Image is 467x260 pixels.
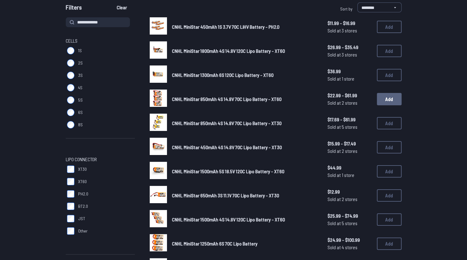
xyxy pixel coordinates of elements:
[67,109,74,116] input: 6S
[78,166,87,172] span: XT30
[150,65,167,83] img: image
[150,162,167,179] img: image
[67,84,74,91] input: 4S
[172,120,318,127] a: CNHL MiniStar 850mAh 4S 14.8V 70C Lipo Battery - XT30
[377,69,402,81] button: Add
[111,2,132,12] button: Clear
[78,203,88,209] span: BT2.0
[78,122,83,128] span: 8S
[150,234,167,251] img: image
[67,227,74,235] input: Other
[66,156,97,163] span: LiPo Connector
[150,41,167,61] a: image
[78,85,82,91] span: 4S
[327,92,372,99] span: $22.99 - $61.99
[327,212,372,220] span: $25.99 - $74.99
[150,186,167,203] img: image
[327,164,372,171] span: $44.99
[172,47,318,55] a: CNHL MiniStar 1800mAh 4S 14.8V 120C Lipo Battery - XT60
[150,90,167,107] img: image
[327,188,372,195] span: $12.99
[327,51,372,58] span: Sold at 3 stores
[67,59,74,67] input: 2S
[172,241,257,246] span: CNHL MiniStar 1250mAh 6S 70C Lipo Battery
[172,120,281,126] span: CNHL MiniStar 850mAh 4S 14.8V 70C Lipo Battery - XT30
[327,19,372,27] span: $11.99 - $16.99
[78,97,83,103] span: 5S
[377,21,402,33] button: Add
[150,210,167,229] a: image
[327,123,372,131] span: Sold at 5 stores
[150,162,167,181] a: image
[340,6,352,11] span: Sort by
[327,220,372,227] span: Sold at 5 stores
[78,109,83,115] span: 6S
[150,17,167,35] img: image
[172,192,279,198] span: CNHL MiniStar 650mAh 3S 11.1V 70C Lipo Battery - XT30
[172,24,279,30] span: CNHL MiniStar 450mAh 1S 3.7V 70C LiHV Battery - PH2.0
[67,203,74,210] input: BT2.0
[78,48,82,54] span: 1S
[67,96,74,104] input: 5S
[150,17,167,36] a: image
[78,72,83,78] span: 3S
[67,190,74,198] input: PH2.0
[150,114,167,131] img: image
[150,65,167,85] a: image
[377,117,402,129] button: Add
[78,191,88,197] span: PH2.0
[150,210,167,227] img: image
[67,72,74,79] input: 3S
[327,140,372,147] span: $15.99 - $17.49
[327,171,372,179] span: Sold at 1 store
[327,147,372,155] span: Sold at 2 stores
[172,48,285,54] span: CNHL MiniStar 1800mAh 4S 14.8V 120C Lipo Battery - XT60
[150,138,167,157] a: image
[327,68,372,75] span: $36.99
[78,60,83,66] span: 2S
[172,71,318,79] a: CNHL MiniStar 1300mAh 6S 120C Lipo Battery - XT60
[377,213,402,226] button: Add
[67,121,74,128] input: 8S
[172,168,318,175] a: CNHL MiniStar 1500mAh 5S 18.5V 120C Lipo Battery - XT60
[172,192,318,199] a: CNHL MiniStar 650mAh 3S 11.1V 70C Lipo Battery - XT30
[172,144,282,150] span: CNHL MiniStar 450mAh 4S 14.8V 70C Lipo Battery - XT30
[327,99,372,107] span: Sold at 2 stores
[172,216,285,222] span: CNHL MiniStar 1500mAh 4S 14.8V 120C Lipo Battery - XT60
[150,138,167,155] img: image
[377,93,402,105] button: Add
[357,2,402,12] select: Sort by
[67,166,74,173] input: XT30
[327,116,372,123] span: $17.69 - $61.99
[327,195,372,203] span: Sold at 2 stores
[327,236,372,244] span: $24.99 - $100.99
[67,215,74,222] input: JST
[150,186,167,205] a: image
[172,168,284,174] span: CNHL MiniStar 1500mAh 5S 18.5V 120C Lipo Battery - XT60
[327,75,372,82] span: Sold at 1 store
[67,47,74,54] input: 1S
[327,244,372,251] span: Sold at 4 stores
[377,237,402,250] button: Add
[66,37,77,44] span: Cells
[67,178,74,185] input: XT60
[78,178,87,185] span: XT60
[172,72,273,78] span: CNHL MiniStar 1300mAh 6S 120C Lipo Battery - XT60
[150,90,167,109] a: image
[172,23,318,31] a: CNHL MiniStar 450mAh 1S 3.7V 70C LiHV Battery - PH2.0
[377,165,402,178] button: Add
[78,216,85,222] span: JST
[78,228,88,234] span: Other
[172,240,318,247] a: CNHL MiniStar 1250mAh 6S 70C Lipo Battery
[377,189,402,202] button: Add
[327,44,372,51] span: $26.99 - $35.49
[66,2,82,15] span: Filters
[172,216,318,223] a: CNHL MiniStar 1500mAh 4S 14.8V 120C Lipo Battery - XT60
[377,45,402,57] button: Add
[377,141,402,153] button: Add
[172,95,318,103] a: CNHL MiniStar 850mAh 4S 14.8V 70C Lipo Battery - XT60
[172,96,281,102] span: CNHL MiniStar 850mAh 4S 14.8V 70C Lipo Battery - XT60
[150,114,167,133] a: image
[327,27,372,34] span: Sold at 3 stores
[150,234,167,253] a: image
